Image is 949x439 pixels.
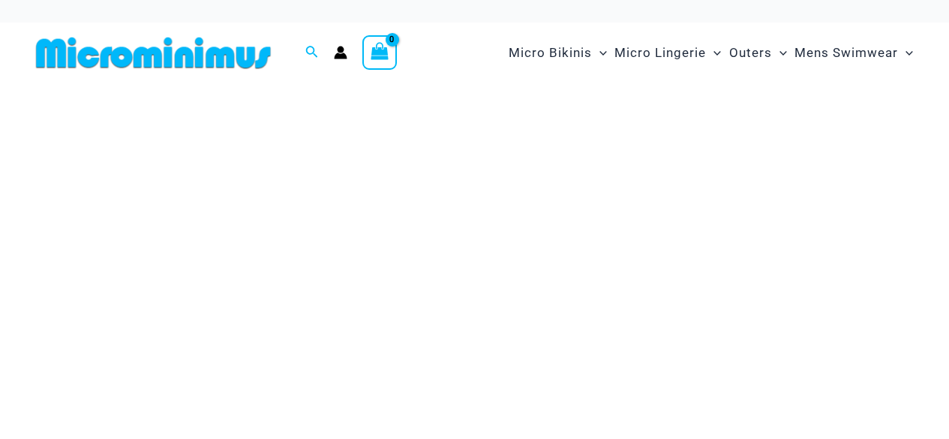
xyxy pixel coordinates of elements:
[505,30,611,76] a: Micro BikinisMenu ToggleMenu Toggle
[772,34,787,72] span: Menu Toggle
[729,34,772,72] span: Outers
[305,44,319,62] a: Search icon link
[614,34,706,72] span: Micro Lingerie
[791,30,917,76] a: Mens SwimwearMenu ToggleMenu Toggle
[30,36,277,70] img: MM SHOP LOGO FLAT
[611,30,725,76] a: Micro LingerieMenu ToggleMenu Toggle
[706,34,721,72] span: Menu Toggle
[362,35,397,70] a: View Shopping Cart, empty
[898,34,913,72] span: Menu Toggle
[794,34,898,72] span: Mens Swimwear
[503,28,919,78] nav: Site Navigation
[725,30,791,76] a: OutersMenu ToggleMenu Toggle
[334,46,347,59] a: Account icon link
[509,34,592,72] span: Micro Bikinis
[592,34,607,72] span: Menu Toggle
